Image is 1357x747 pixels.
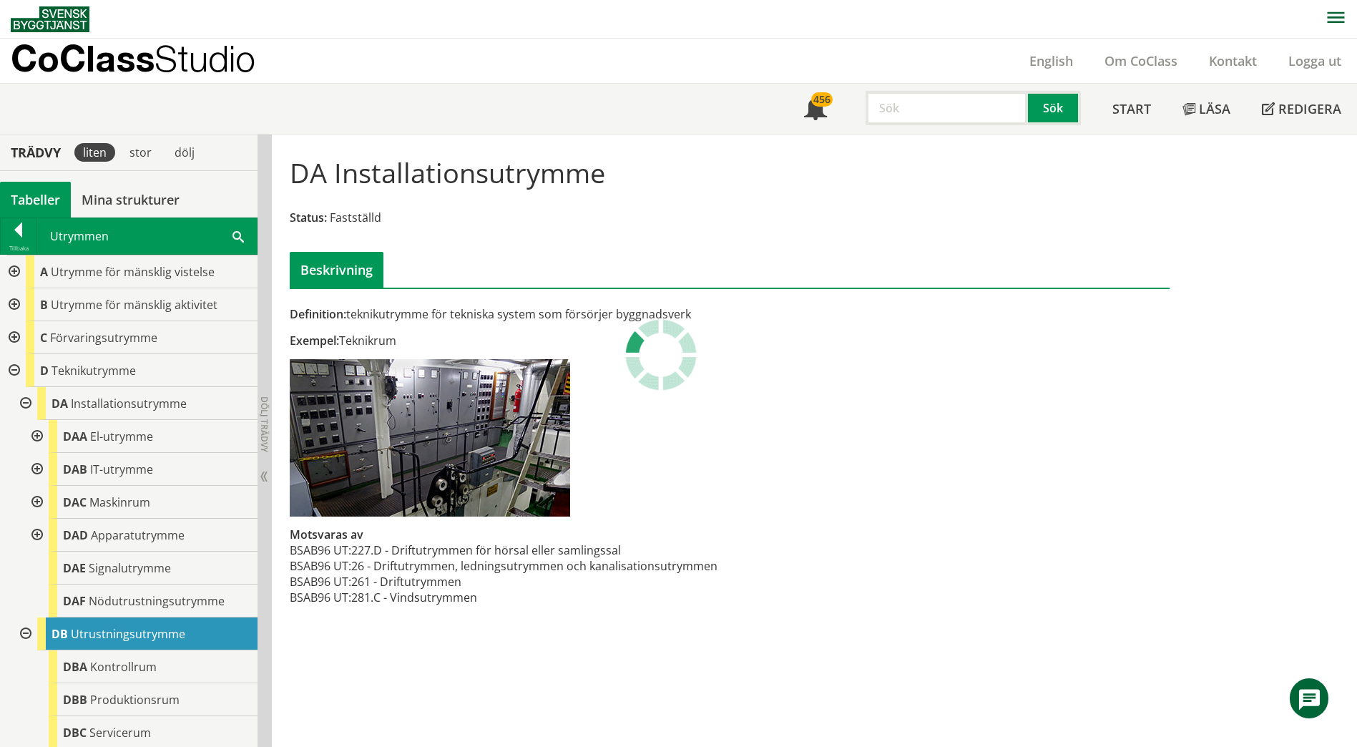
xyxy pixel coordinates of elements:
div: stor [121,143,160,162]
span: B [40,297,48,313]
a: 456 [788,84,843,134]
div: liten [74,143,115,162]
a: Läsa [1167,84,1246,134]
span: D [40,363,49,379]
span: Produktionsrum [90,692,180,708]
span: Signalutrymme [89,560,171,576]
div: Tillbaka [1,243,36,254]
span: Kontrollrum [90,659,157,675]
button: Sök [1028,91,1081,125]
span: Installationsutrymme [71,396,187,411]
span: IT-utrymme [90,462,153,477]
span: A [40,264,48,280]
span: DAD [63,527,88,543]
span: Utrymme för mänsklig aktivitet [51,297,217,313]
h1: DA Installationsutrymme [290,157,605,188]
td: BSAB96 UT: [290,558,351,574]
span: DAF [63,593,86,609]
div: teknikutrymme för tekniska system som försörjer byggnadsverk [290,306,868,322]
span: DAB [63,462,87,477]
a: Logga ut [1273,52,1357,69]
a: Redigera [1246,84,1357,134]
span: El-utrymme [90,429,153,444]
div: Trädvy [3,145,69,160]
span: Utrymme för mänsklig vistelse [51,264,215,280]
a: Start [1097,84,1167,134]
span: Studio [155,37,255,79]
div: Utrymmen [37,218,257,254]
a: Om CoClass [1089,52,1193,69]
p: CoClass [11,50,255,67]
a: Mina strukturer [71,182,190,218]
td: 227.D - Driftutrymmen för hörsal eller samlingssal [351,542,717,558]
span: DA [52,396,68,411]
span: Förvaringsutrymme [50,330,157,346]
td: 261 - Driftutrymmen [351,574,717,590]
td: BSAB96 UT: [290,542,351,558]
span: DAE [63,560,86,576]
a: English [1014,52,1089,69]
span: DB [52,626,68,642]
span: Teknikutrymme [52,363,136,379]
td: 26 - Driftutrymmen, ledningsutrymmen och kanalisationsutrymmen [351,558,717,574]
div: dölj [166,143,203,162]
span: Sök i tabellen [232,228,244,243]
span: Fastställd [330,210,381,225]
td: BSAB96 UT: [290,590,351,605]
span: Läsa [1199,100,1230,117]
div: Beskrivning [290,252,383,288]
input: Sök [866,91,1028,125]
div: Teknikrum [290,333,868,348]
span: Notifikationer [804,99,827,122]
span: Maskinrum [89,494,150,510]
a: Kontakt [1193,52,1273,69]
td: BSAB96 UT: [290,574,351,590]
a: CoClassStudio [11,39,286,83]
span: Apparatutrymme [91,527,185,543]
span: Status: [290,210,327,225]
span: DBC [63,725,87,741]
span: C [40,330,47,346]
span: Utrustningsutrymme [71,626,185,642]
span: DAA [63,429,87,444]
span: Servicerum [89,725,151,741]
img: Laddar [625,319,697,391]
span: Exempel: [290,333,339,348]
span: DAC [63,494,87,510]
img: da-driftutrymme.jpg [290,359,570,517]
span: Nödutrustningsutrymme [89,593,225,609]
span: DBA [63,659,87,675]
img: Svensk Byggtjänst [11,6,89,32]
span: Motsvaras av [290,527,363,542]
div: 456 [811,92,833,107]
span: Start [1112,100,1151,117]
span: Dölj trädvy [258,396,270,452]
td: 281.C - Vindsutrymmen [351,590,717,605]
span: Definition: [290,306,346,322]
span: DBB [63,692,87,708]
span: Redigera [1278,100,1341,117]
